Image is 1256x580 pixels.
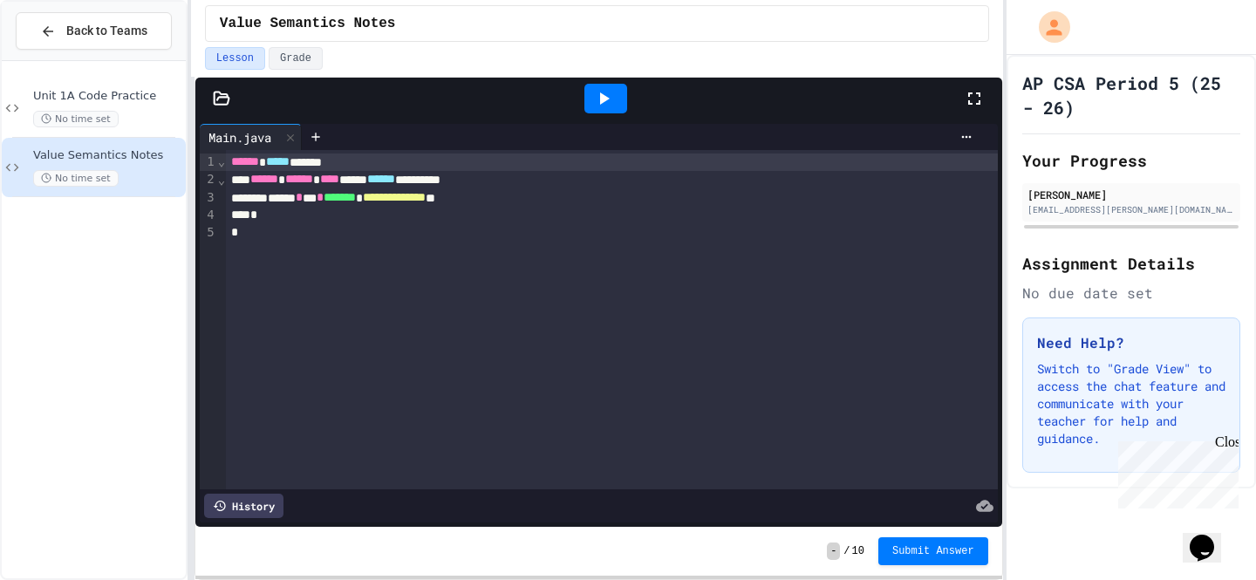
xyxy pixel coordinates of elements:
[33,170,119,187] span: No time set
[200,224,217,242] div: 5
[827,542,840,560] span: -
[200,124,302,150] div: Main.java
[200,128,280,147] div: Main.java
[66,22,147,40] span: Back to Teams
[1037,332,1225,353] h3: Need Help?
[1022,283,1240,304] div: No due date set
[852,544,864,558] span: 10
[892,544,974,558] span: Submit Answer
[1027,187,1235,202] div: [PERSON_NAME]
[1022,148,1240,173] h2: Your Progress
[200,207,217,224] div: 4
[200,154,217,171] div: 1
[7,7,120,111] div: Chat with us now!Close
[16,12,172,50] button: Back to Teams
[1020,7,1075,47] div: My Account
[878,537,988,565] button: Submit Answer
[843,544,850,558] span: /
[269,47,323,70] button: Grade
[33,111,119,127] span: No time set
[1022,251,1240,276] h2: Assignment Details
[1037,360,1225,447] p: Switch to "Grade View" to access the chat feature and communicate with your teacher for help and ...
[1111,434,1239,508] iframe: chat widget
[217,173,226,187] span: Fold line
[204,494,283,518] div: History
[217,154,226,168] span: Fold line
[220,13,396,34] span: Value Semantics Notes
[33,148,182,163] span: Value Semantics Notes
[1183,510,1239,563] iframe: chat widget
[205,47,265,70] button: Lesson
[200,189,217,207] div: 3
[33,89,182,104] span: Unit 1A Code Practice
[1022,71,1240,119] h1: AP CSA Period 5 (25 - 26)
[200,171,217,188] div: 2
[1027,203,1235,216] div: [EMAIL_ADDRESS][PERSON_NAME][DOMAIN_NAME]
